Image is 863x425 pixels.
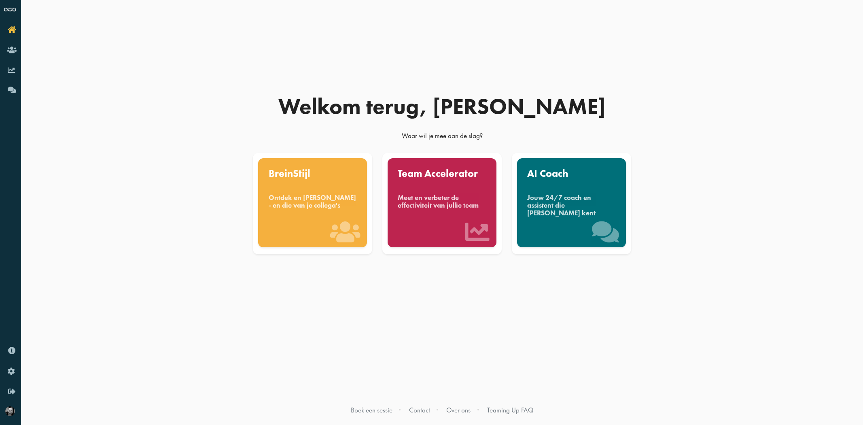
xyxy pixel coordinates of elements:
[446,406,471,414] a: Over ons
[398,168,486,179] div: Team Accelerator
[409,406,430,414] a: Contact
[351,406,392,414] a: Boek een sessie
[248,131,636,144] div: Waar wil je mee aan de slag?
[510,153,633,254] a: AI Coach Jouw 24/7 coach en assistent die [PERSON_NAME] kent
[398,194,486,210] div: Meet en verbeter de effectiviteit van jullie team
[527,168,615,179] div: AI Coach
[527,194,615,217] div: Jouw 24/7 coach en assistent die [PERSON_NAME] kent
[381,153,503,254] a: Team Accelerator Meet en verbeter de effectiviteit van jullie team
[487,406,533,414] a: Teaming Up FAQ
[269,194,357,210] div: Ontdek en [PERSON_NAME] - en die van je collega's
[269,168,357,179] div: BreinStijl
[248,96,636,117] div: Welkom terug, [PERSON_NAME]
[251,153,374,254] a: BreinStijl Ontdek en [PERSON_NAME] - en die van je collega's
